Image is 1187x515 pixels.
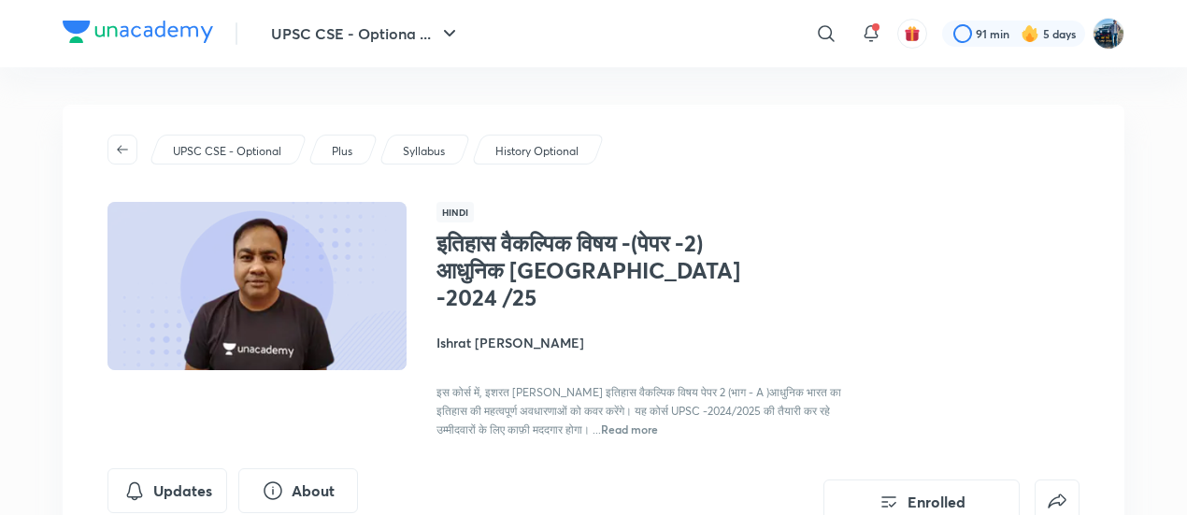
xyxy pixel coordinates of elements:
[332,143,352,160] p: Plus
[436,385,841,436] span: इस कोर्स में, इशरत [PERSON_NAME] इतिहास वैकल्पिक विषय पेपर 2 (भाग - A )आधुनिक भारत का इतिहास की म...
[105,200,409,372] img: Thumbnail
[1021,24,1039,43] img: streak
[238,468,358,513] button: About
[436,333,855,352] h4: Ishrat [PERSON_NAME]
[403,143,445,160] p: Syllabus
[1093,18,1124,50] img: I A S babu
[493,143,582,160] a: History Optional
[260,15,472,52] button: UPSC CSE - Optiona ...
[107,468,227,513] button: Updates
[897,19,927,49] button: avatar
[495,143,579,160] p: History Optional
[63,21,213,43] img: Company Logo
[400,143,449,160] a: Syllabus
[904,25,921,42] img: avatar
[173,143,281,160] p: UPSC CSE - Optional
[436,230,742,310] h1: इतिहास वैकल्पिक विषय -(पेपर -2) आधुनिक [GEOGRAPHIC_DATA] -2024 /25
[436,202,474,222] span: Hindi
[170,143,285,160] a: UPSC CSE - Optional
[329,143,356,160] a: Plus
[601,422,658,436] span: Read more
[63,21,213,48] a: Company Logo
